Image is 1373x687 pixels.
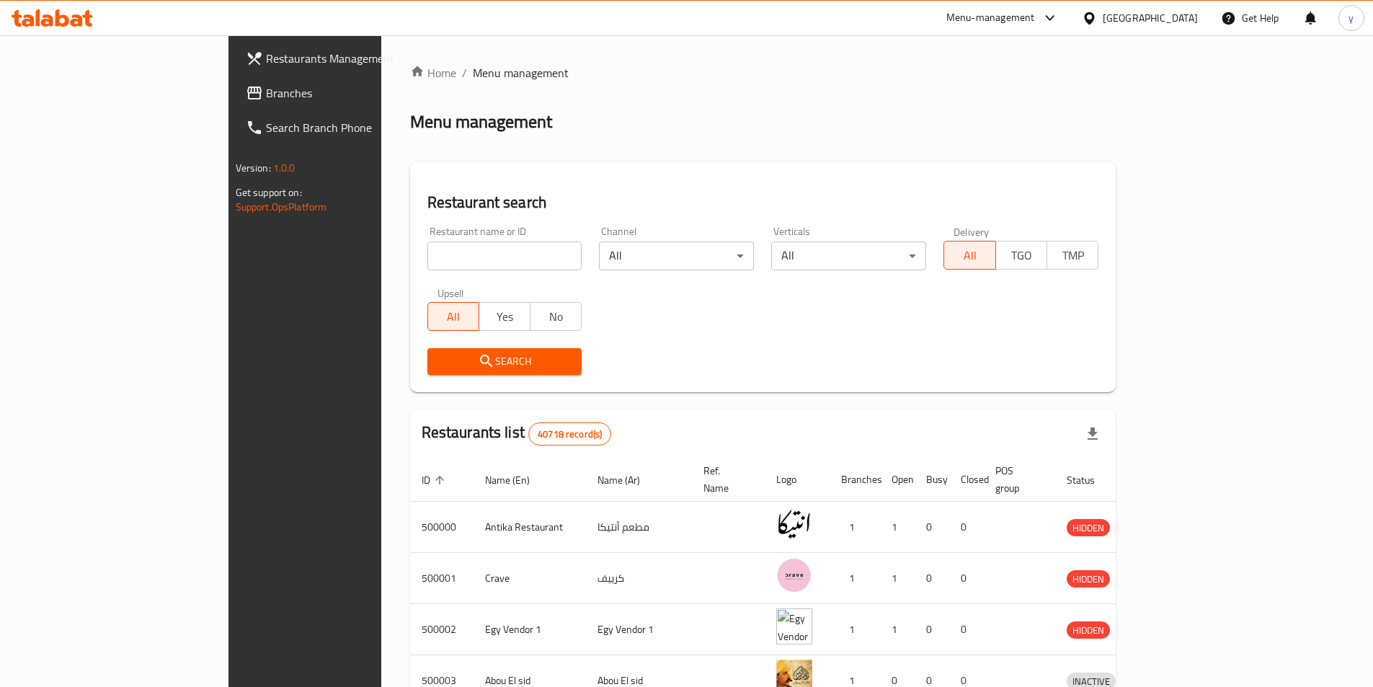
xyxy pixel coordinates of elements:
[422,471,449,489] span: ID
[830,604,880,655] td: 1
[528,422,611,446] div: Total records count
[949,553,984,604] td: 0
[266,119,446,136] span: Search Branch Phone
[1067,471,1114,489] span: Status
[599,241,754,270] div: All
[1002,245,1041,266] span: TGO
[234,41,458,76] a: Restaurants Management
[236,183,302,202] span: Get support on:
[474,553,586,604] td: Crave
[880,458,915,502] th: Open
[765,458,830,502] th: Logo
[954,226,990,236] label: Delivery
[462,64,467,81] li: /
[1047,241,1098,270] button: TMP
[880,604,915,655] td: 1
[776,557,812,593] img: Crave
[995,241,1047,270] button: TGO
[439,353,571,371] span: Search
[434,306,474,327] span: All
[915,458,949,502] th: Busy
[410,110,552,133] h2: Menu management
[950,245,990,266] span: All
[530,302,582,331] button: No
[915,604,949,655] td: 0
[410,64,1116,81] nav: breadcrumb
[949,458,984,502] th: Closed
[943,241,995,270] button: All
[949,502,984,553] td: 0
[273,159,296,177] span: 1.0.0
[437,288,464,298] label: Upsell
[830,553,880,604] td: 1
[529,427,610,441] span: 40718 record(s)
[1067,520,1110,536] span: HIDDEN
[586,553,692,604] td: كرييف
[485,471,548,489] span: Name (En)
[946,9,1035,27] div: Menu-management
[427,192,1099,213] h2: Restaurant search
[586,604,692,655] td: Egy Vendor 1
[427,241,582,270] input: Search for restaurant name or ID..
[474,502,586,553] td: Antika Restaurant
[830,502,880,553] td: 1
[479,302,530,331] button: Yes
[1103,10,1198,26] div: [GEOGRAPHIC_DATA]
[1067,570,1110,588] div: HIDDEN
[536,306,576,327] span: No
[1075,417,1110,451] div: Export file
[597,471,659,489] span: Name (Ar)
[427,348,582,375] button: Search
[234,76,458,110] a: Branches
[236,198,327,216] a: Support.OpsPlatform
[234,110,458,145] a: Search Branch Phone
[880,553,915,604] td: 1
[1053,245,1093,266] span: TMP
[1067,571,1110,588] span: HIDDEN
[915,502,949,553] td: 0
[1067,621,1110,639] div: HIDDEN
[474,604,586,655] td: Egy Vendor 1
[266,84,446,102] span: Branches
[485,306,525,327] span: Yes
[776,506,812,542] img: Antika Restaurant
[915,553,949,604] td: 0
[473,64,569,81] span: Menu management
[703,462,747,497] span: Ref. Name
[776,608,812,644] img: Egy Vendor 1
[427,302,479,331] button: All
[771,241,926,270] div: All
[830,458,880,502] th: Branches
[1348,10,1354,26] span: y
[880,502,915,553] td: 1
[949,604,984,655] td: 0
[1067,622,1110,639] span: HIDDEN
[995,462,1038,497] span: POS group
[266,50,446,67] span: Restaurants Management
[422,422,612,446] h2: Restaurants list
[586,502,692,553] td: مطعم أنتيكا
[236,159,271,177] span: Version:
